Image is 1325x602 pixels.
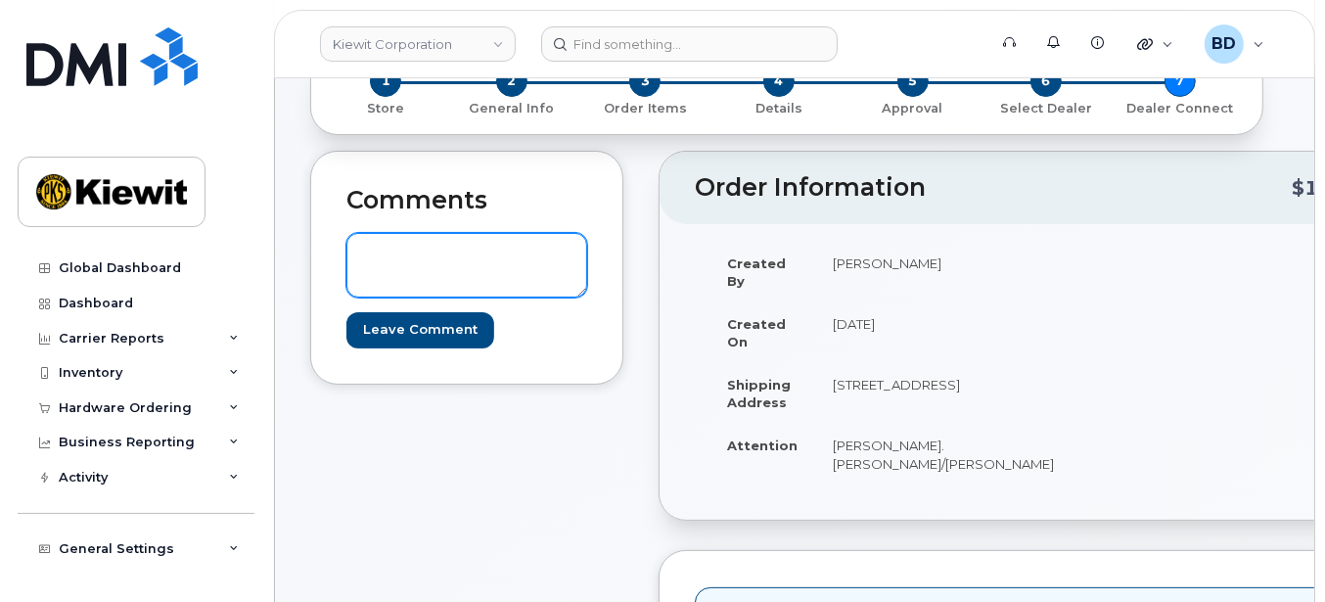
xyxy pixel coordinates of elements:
[815,363,1072,424] td: [STREET_ADDRESS]
[727,438,798,453] strong: Attention
[815,424,1072,485] td: [PERSON_NAME].[PERSON_NAME]/[PERSON_NAME]
[629,66,661,97] span: 3
[496,66,527,97] span: 2
[712,97,846,117] a: 4 Details
[720,100,839,117] p: Details
[1123,24,1187,64] div: Quicklinks
[1030,66,1062,97] span: 6
[1211,32,1236,56] span: BD
[1240,517,1310,587] iframe: Messenger Launcher
[586,100,705,117] p: Order Items
[815,242,1072,302] td: [PERSON_NAME]
[346,312,494,348] input: Leave Comment
[1191,24,1278,64] div: Barbara Dye
[445,97,579,117] a: 2 General Info
[370,66,401,97] span: 1
[727,377,791,411] strong: Shipping Address
[335,100,437,117] p: Store
[727,255,786,290] strong: Created By
[453,100,571,117] p: General Info
[727,316,786,350] strong: Created On
[980,97,1114,117] a: 6 Select Dealer
[541,26,838,62] input: Find something...
[897,66,929,97] span: 5
[346,187,587,214] h2: Comments
[845,97,980,117] a: 5 Approval
[987,100,1106,117] p: Select Dealer
[763,66,795,97] span: 4
[578,97,712,117] a: 3 Order Items
[853,100,972,117] p: Approval
[695,174,1292,202] h2: Order Information
[815,302,1072,363] td: [DATE]
[327,97,445,117] a: 1 Store
[320,26,516,62] a: Kiewit Corporation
